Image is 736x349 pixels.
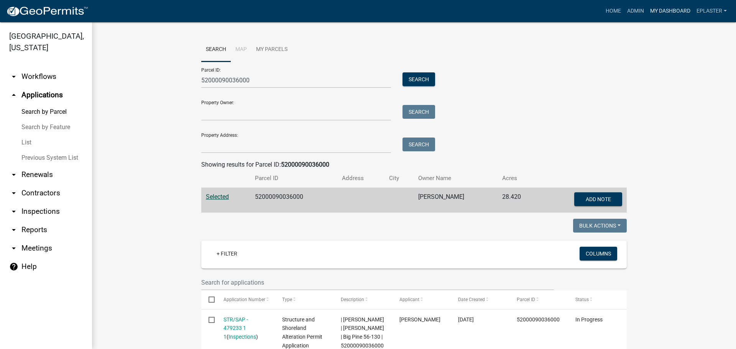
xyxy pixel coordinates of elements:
datatable-header-cell: Status [568,290,627,309]
div: Showing results for Parcel ID: [201,160,627,169]
a: My Dashboard [647,4,693,18]
td: 52000090036000 [250,188,338,213]
button: Search [402,105,435,119]
a: eplaster [693,4,730,18]
a: Inspections [228,334,256,340]
i: arrow_drop_down [9,244,18,253]
span: Description [341,297,364,302]
input: Search for applications [201,275,554,290]
i: arrow_drop_down [9,207,18,216]
i: arrow_drop_down [9,170,18,179]
span: Date Created [458,297,485,302]
span: 52000090036000 [517,316,560,323]
button: Search [402,138,435,151]
span: Type [282,297,292,302]
span: Add Note [585,196,611,202]
i: arrow_drop_down [9,225,18,234]
th: Parcel ID [250,169,338,187]
a: + Filter [210,247,243,261]
i: arrow_drop_down [9,188,18,198]
span: Don Matz [399,316,440,323]
datatable-header-cell: Parcel ID [509,290,568,309]
strong: 52000090036000 [281,161,329,168]
td: 28.420 [498,188,540,213]
span: In Progress [575,316,603,323]
i: arrow_drop_down [9,72,18,81]
button: Bulk Actions [573,219,627,233]
div: ( ) [223,315,268,341]
a: Selected [206,193,229,200]
td: [PERSON_NAME] [414,188,498,213]
datatable-header-cell: Application Number [216,290,274,309]
button: Search [402,72,435,86]
span: Applicant [399,297,419,302]
i: arrow_drop_up [9,90,18,100]
datatable-header-cell: Description [333,290,392,309]
th: Acres [498,169,540,187]
button: Add Note [574,192,622,206]
span: Status [575,297,589,302]
th: City [384,169,414,187]
th: Address [337,169,384,187]
i: help [9,262,18,271]
a: Search [201,38,231,62]
a: Admin [624,4,647,18]
button: Columns [580,247,617,261]
span: Structure and Shoreland Alteration Permit Application [282,316,322,349]
a: STR/SAP - 479233 1 1 [223,316,248,340]
datatable-header-cell: Applicant [392,290,451,309]
span: 09/16/2025 [458,316,474,323]
span: Parcel ID [517,297,535,302]
th: Owner Name [414,169,498,187]
datatable-header-cell: Date Created [451,290,509,309]
datatable-header-cell: Select [201,290,216,309]
span: Application Number [223,297,265,302]
a: Home [603,4,624,18]
datatable-header-cell: Type [274,290,333,309]
a: My Parcels [251,38,292,62]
